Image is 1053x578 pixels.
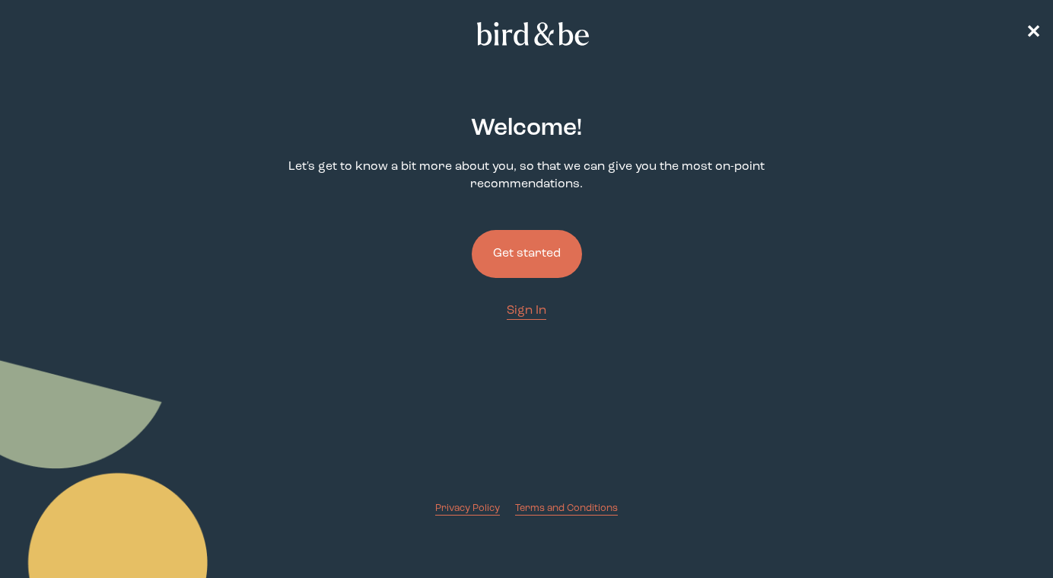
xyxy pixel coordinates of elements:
a: Privacy Policy [435,501,500,516]
span: Privacy Policy [435,503,500,513]
span: ✕ [1026,24,1041,43]
a: Get started [472,206,582,302]
button: Get started [472,230,582,278]
span: Sign In [507,305,546,317]
span: Terms and Conditions [515,503,618,513]
a: Terms and Conditions [515,501,618,516]
a: ✕ [1026,21,1041,47]
a: Sign In [507,302,546,320]
p: Let's get to know a bit more about you, so that we can give you the most on-point recommendations. [275,158,778,193]
h2: Welcome ! [471,111,582,146]
iframe: Gorgias live chat messenger [977,506,1038,563]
